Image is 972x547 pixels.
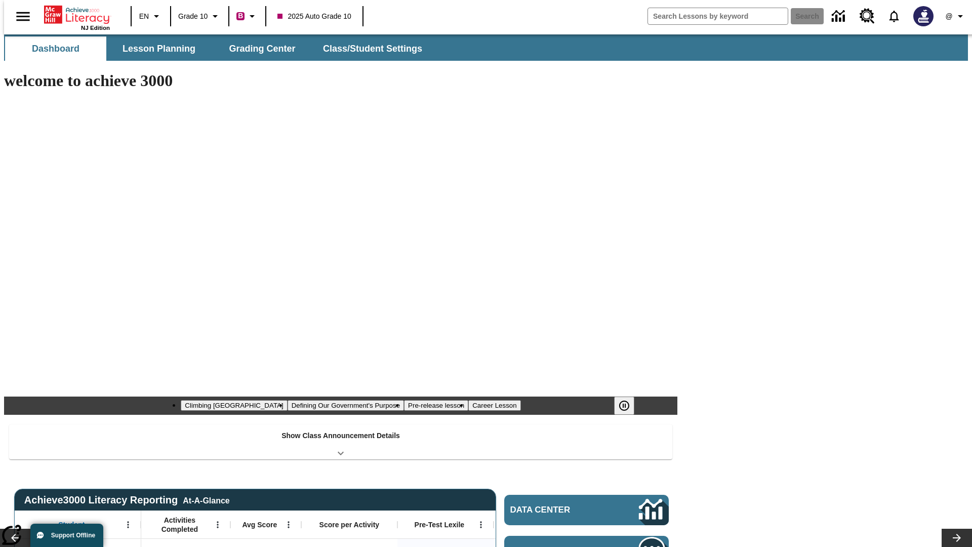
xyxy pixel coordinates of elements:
button: Language: EN, Select a language [135,7,167,25]
div: Show Class Announcement Details [9,424,672,459]
a: Home [44,5,110,25]
button: Pause [614,397,634,415]
img: Avatar [913,6,934,26]
button: Open Menu [120,517,136,532]
button: Open Menu [473,517,489,532]
button: Grade: Grade 10, Select a grade [174,7,225,25]
button: Boost Class color is violet red. Change class color [232,7,262,25]
h1: welcome to achieve 3000 [4,71,677,90]
a: Data Center [826,3,854,30]
button: Slide 4 Career Lesson [468,400,520,411]
span: EN [139,11,149,22]
span: Activities Completed [146,516,213,534]
button: Slide 1 Climbing Mount Tai [181,400,287,411]
div: SubNavbar [4,36,431,61]
button: Lesson Planning [108,36,210,61]
span: Data Center [510,505,605,515]
input: search field [648,8,788,24]
span: Grade 10 [178,11,208,22]
span: Avg Score [242,520,277,529]
span: NJ Edition [81,25,110,31]
span: Score per Activity [319,520,380,529]
button: Grading Center [212,36,313,61]
button: Profile/Settings [940,7,972,25]
button: Slide 2 Defining Our Government's Purpose [288,400,404,411]
button: Lesson carousel, Next [942,529,972,547]
a: Resource Center, Will open in new tab [854,3,881,30]
button: Open side menu [8,2,38,31]
span: Pre-Test Lexile [415,520,465,529]
div: Home [44,4,110,31]
a: Notifications [881,3,907,29]
button: Select a new avatar [907,3,940,29]
button: Open Menu [210,517,225,532]
span: 2025 Auto Grade 10 [277,11,351,22]
button: Dashboard [5,36,106,61]
button: Support Offline [30,524,103,547]
a: Data Center [504,495,669,525]
button: Class/Student Settings [315,36,430,61]
span: B [238,10,243,22]
div: Pause [614,397,644,415]
span: Student [58,520,85,529]
span: Support Offline [51,532,95,539]
div: At-A-Glance [183,494,229,505]
p: Show Class Announcement Details [281,431,400,441]
div: SubNavbar [4,34,968,61]
button: Slide 3 Pre-release lesson [404,400,468,411]
button: Open Menu [281,517,296,532]
span: Achieve3000 Literacy Reporting [24,494,230,506]
span: @ [945,11,952,22]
